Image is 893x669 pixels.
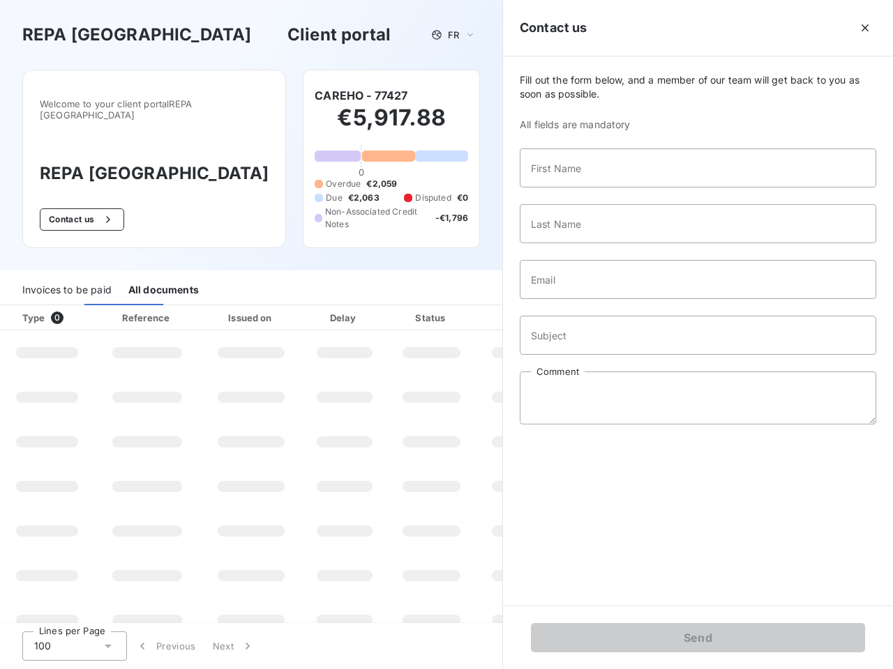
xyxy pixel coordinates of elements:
h3: Client portal [287,22,391,47]
h5: Contact us [520,18,587,38]
h6: CAREHO - 77427 [315,87,407,104]
span: FR [448,29,459,40]
span: Disputed [415,192,451,204]
h3: REPA [GEOGRAPHIC_DATA] [40,161,269,186]
div: Reference [122,312,170,323]
span: -€1,796 [435,212,468,224]
h3: REPA [GEOGRAPHIC_DATA] [22,22,251,47]
h2: €5,917.88 [315,104,468,146]
span: €2,059 [366,178,397,190]
button: Next [204,631,263,661]
span: Due [326,192,342,204]
div: All documents [128,276,199,305]
span: Non-Associated Credit Notes [325,206,430,231]
div: Issued on [203,311,299,325]
span: €0 [457,192,468,204]
span: €2,063 [348,192,380,204]
span: Welcome to your client portal REPA [GEOGRAPHIC_DATA] [40,98,269,121]
input: placeholder [520,204,876,243]
div: Delay [305,311,384,325]
span: Fill out the form below, and a member of our team will get back to you as soon as possible. [520,73,876,101]
div: Amount [479,311,568,325]
input: placeholder [520,316,876,355]
button: Previous [127,631,204,661]
span: 0 [51,312,63,324]
div: Type [14,311,91,325]
div: Status [390,311,473,325]
span: All fields are mandatory [520,118,876,132]
input: placeholder [520,148,876,187]
button: Contact us [40,208,124,231]
span: 100 [34,639,51,653]
input: placeholder [520,260,876,299]
button: Send [531,623,865,652]
div: Invoices to be paid [22,276,112,305]
span: Overdue [326,178,361,190]
span: 0 [359,167,364,178]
